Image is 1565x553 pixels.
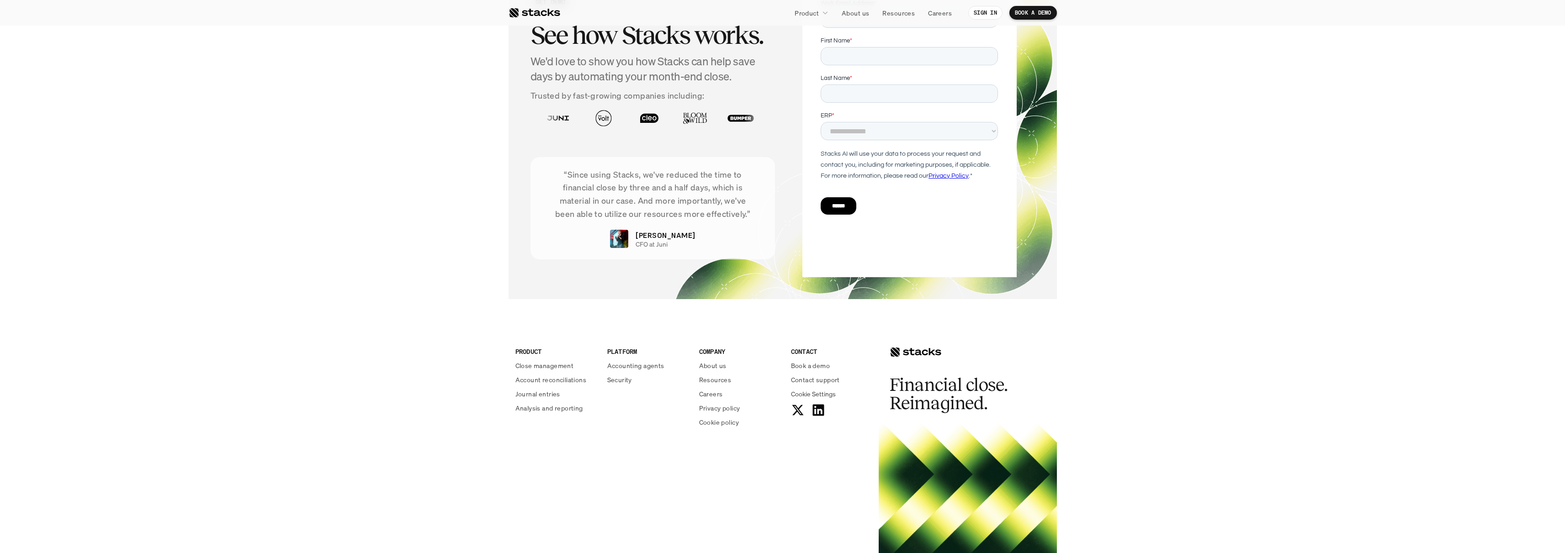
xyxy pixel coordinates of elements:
[882,8,915,18] p: Resources
[699,403,780,413] a: Privacy policy
[842,8,869,18] p: About us
[607,361,688,370] a: Accounting agents
[699,417,780,427] a: Cookie policy
[890,376,1027,412] h2: Financial close. Reimagined.
[515,403,583,413] p: Analysis and reporting
[791,389,836,399] span: Cookie Settings
[607,375,632,384] p: Security
[699,375,732,384] p: Resources
[923,5,957,21] a: Careers
[836,5,875,21] a: About us
[699,389,723,399] p: Careers
[1009,6,1057,20] a: BOOK A DEMO
[515,375,587,384] p: Account reconciliations
[795,8,819,18] p: Product
[699,361,780,370] a: About us
[515,389,560,399] p: Journal entries
[699,361,727,370] p: About us
[928,8,952,18] p: Careers
[974,10,997,16] p: SIGN IN
[791,389,836,399] button: Cookie Trigger
[699,403,740,413] p: Privacy policy
[515,389,596,399] a: Journal entries
[607,375,688,384] a: Security
[699,347,780,356] p: COMPANY
[968,6,1003,20] a: SIGN IN
[515,361,596,370] a: Close management
[544,168,762,221] p: “Since using Stacks, we've reduced the time to financial close by three and a half days, which is...
[699,417,739,427] p: Cookie policy
[699,389,780,399] a: Careers
[699,375,780,384] a: Resources
[531,54,775,84] h4: We'd love to show you how Stacks can help save days by automating your month-end close.
[607,361,664,370] p: Accounting agents
[531,89,775,102] p: Trusted by fast-growing companies including:
[607,347,688,356] p: PLATFORM
[791,375,840,384] p: Contact support
[877,5,920,21] a: Resources
[1015,10,1051,16] p: BOOK A DEMO
[515,375,596,384] a: Account reconciliations
[636,241,668,248] p: CFO at Juni
[515,361,574,370] p: Close management
[515,347,596,356] p: PRODUCT
[791,361,872,370] a: Book a demo
[791,375,872,384] a: Contact support
[791,361,830,370] p: Book a demo
[791,347,872,356] p: CONTACT
[515,403,596,413] a: Analysis and reporting
[531,21,775,49] h2: See how Stacks works.
[636,230,695,241] p: [PERSON_NAME]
